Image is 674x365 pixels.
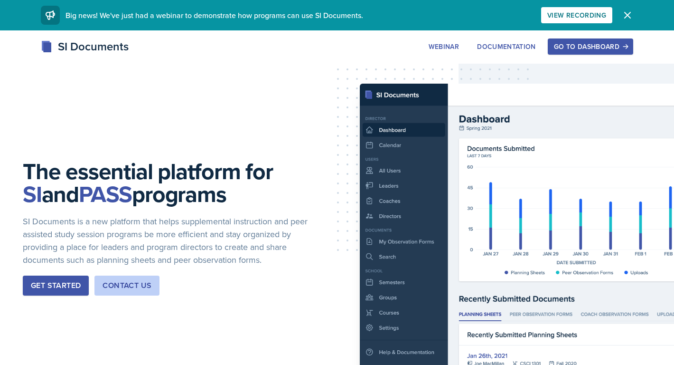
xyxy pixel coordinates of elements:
div: View Recording [547,11,606,19]
button: Go to Dashboard [548,38,633,55]
span: Big news! We've just had a webinar to demonstrate how programs can use SI Documents. [66,10,363,20]
div: Contact Us [103,280,151,291]
div: Webinar [429,43,459,50]
div: Go to Dashboard [554,43,627,50]
button: Webinar [422,38,465,55]
button: Documentation [471,38,542,55]
button: View Recording [541,7,612,23]
button: Get Started [23,276,89,296]
div: Get Started [31,280,81,291]
button: Contact Us [94,276,159,296]
div: Documentation [477,43,536,50]
div: SI Documents [41,38,129,55]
